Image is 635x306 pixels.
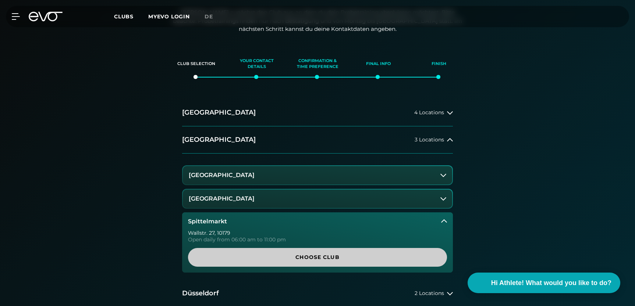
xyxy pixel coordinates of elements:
[189,172,255,179] h3: [GEOGRAPHIC_DATA]
[182,289,219,298] h2: Düsseldorf
[183,166,452,184] button: [GEOGRAPHIC_DATA]
[297,54,339,74] div: Confirmation & time preference
[414,110,444,115] span: 4 Locations
[418,54,460,74] div: Finish
[188,218,227,225] h3: Spittelmarkt
[236,54,278,74] div: Your contact details
[148,13,190,20] a: MYEVO LOGIN
[175,54,217,74] div: Club selection
[415,137,444,143] span: 3 Locations
[491,278,611,288] span: Hi Athlete! What would you like to do?
[468,273,620,293] button: Hi Athlete! What would you like to do?
[206,253,429,261] span: Choose Club
[182,212,453,231] button: Spittelmarkt
[357,54,400,74] div: Final info
[182,108,256,117] h2: [GEOGRAPHIC_DATA]
[415,291,444,296] span: 2 Locations
[182,135,256,144] h2: [GEOGRAPHIC_DATA]
[114,13,134,20] span: Clubs
[182,126,453,154] button: [GEOGRAPHIC_DATA]3 Locations
[183,190,452,208] button: [GEOGRAPHIC_DATA]
[189,195,255,202] h3: [GEOGRAPHIC_DATA]
[205,13,213,20] span: de
[182,99,453,126] button: [GEOGRAPHIC_DATA]4 Locations
[114,13,148,20] a: Clubs
[188,230,447,235] div: Wallstr. 27 , 10179
[205,12,222,21] a: de
[188,237,447,242] div: Open daily from 06:00 am to 11:00 pm
[188,248,447,267] a: Choose Club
